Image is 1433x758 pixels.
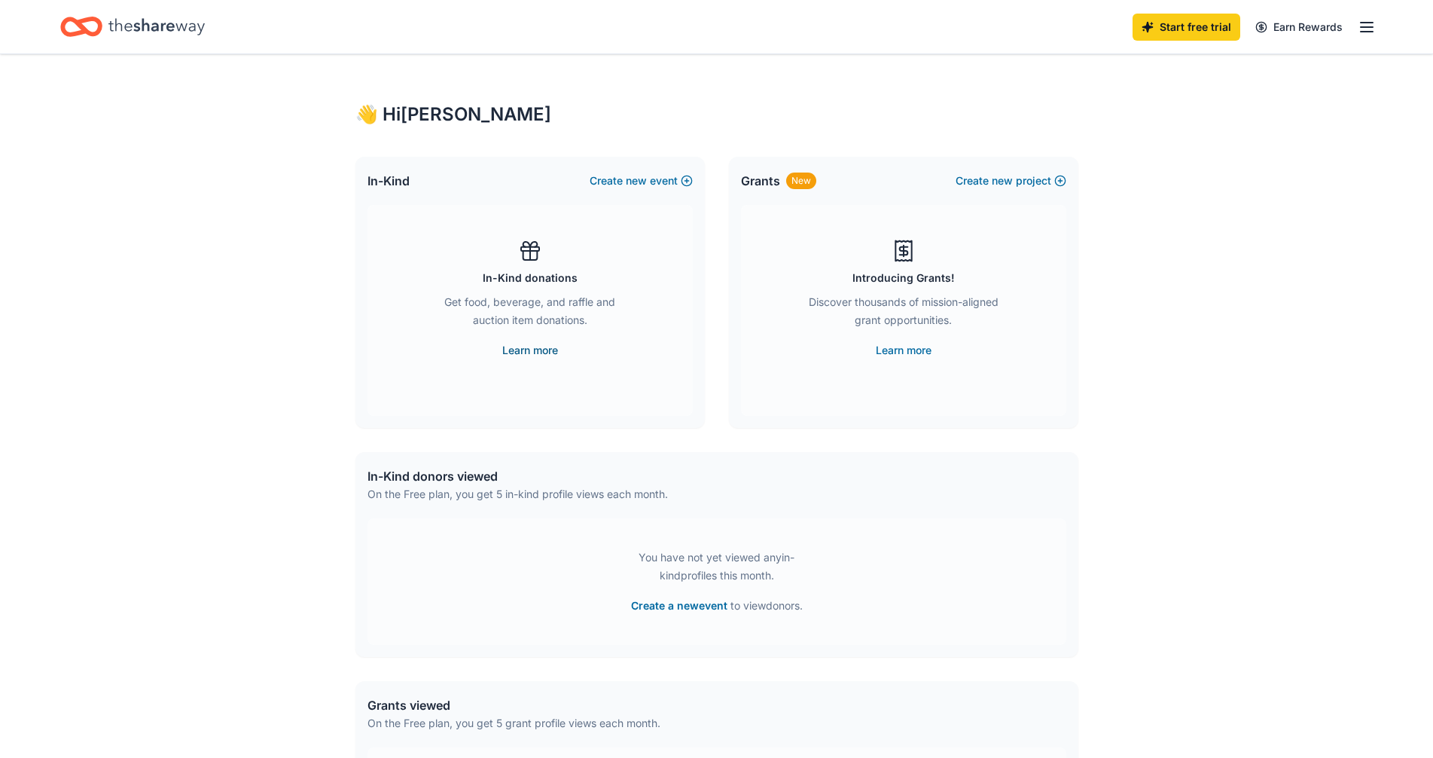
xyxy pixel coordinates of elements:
[992,172,1013,190] span: new
[367,172,410,190] span: In-Kind
[367,714,660,732] div: On the Free plan, you get 5 grant profile views each month.
[623,549,811,585] div: You have not yet viewed any in-kind profiles this month.
[631,597,803,615] span: to view donors .
[428,293,633,335] div: Get food, beverage, and raffle and auction item donations.
[741,172,780,190] span: Grants
[631,597,727,615] button: Create a newevent
[502,341,558,359] a: Learn more
[1133,14,1240,41] a: Start free trial
[626,172,647,190] span: new
[956,172,1066,190] button: Createnewproject
[367,485,668,503] div: On the Free plan, you get 5 in-kind profile views each month.
[483,269,578,287] div: In-Kind donations
[786,173,816,189] div: New
[60,9,205,44] a: Home
[1246,14,1352,41] a: Earn Rewards
[801,293,1006,335] div: Discover thousands of mission-aligned grant opportunities.
[355,102,1078,127] div: 👋 Hi [PERSON_NAME]
[852,269,955,287] div: Introducing Grants!
[590,172,693,190] button: Createnewevent
[367,467,668,485] div: In-Kind donors viewed
[876,341,931,359] a: Learn more
[367,696,660,714] div: Grants viewed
